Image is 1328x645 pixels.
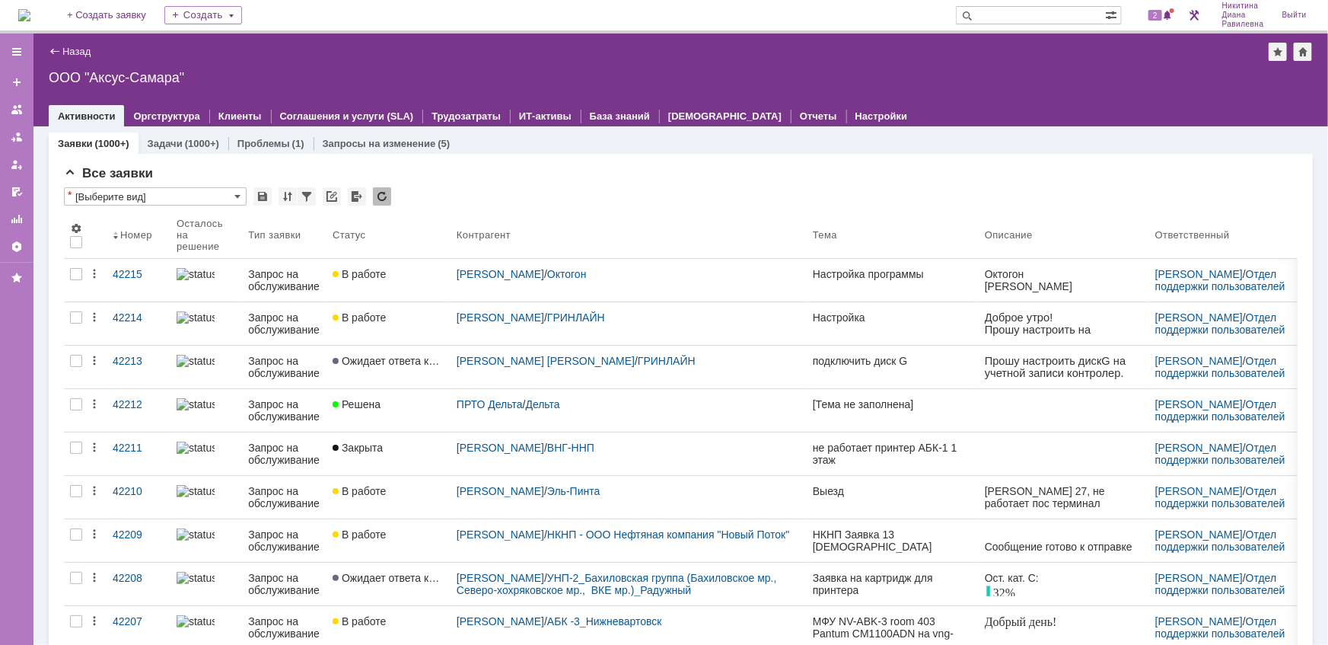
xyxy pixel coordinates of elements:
[457,615,544,627] a: [PERSON_NAME]
[11,173,18,182] span: ru
[242,519,326,562] a: Запрос на обслуживание
[813,442,973,466] div: не работает принтер АБК-1 1 этаж
[218,110,262,122] a: Клиенты
[68,190,72,200] div: Настройки списка отличаются от сохраненных в виде
[432,110,501,122] a: Трудозатраты
[13,283,15,292] span: .
[348,187,366,206] div: Экспорт списка
[547,485,600,497] a: Эль-Пинта
[242,212,326,259] th: Тип заявки
[333,442,383,454] span: Закрыта
[457,229,514,241] div: Контрагент
[807,433,979,475] a: не работает принтер АБК-1 1 этаж
[113,528,164,541] div: 42209
[807,302,979,345] a: Настройка
[88,37,153,49] span: 89379990156
[5,152,29,177] a: Мои заявки
[457,311,801,324] div: /
[67,299,69,308] span: .
[333,572,483,584] span: Ожидает ответа контрагента
[457,268,801,280] div: /
[813,615,973,640] div: МФУ NV-ABK-3 room 403 Pantum CM1100ADN на vng-prn-01
[1222,11,1264,20] span: Диана
[242,259,326,302] a: Запрос на обслуживание
[1155,485,1285,509] a: Отдел поддержки пользователей
[1155,615,1285,640] a: Отдел поддержки пользователей
[451,212,807,259] th: Контрагент
[88,311,100,324] div: Действия
[94,138,129,149] div: (1000+)
[457,398,523,410] a: ПРТО Дельта
[113,355,164,367] div: 42213
[333,311,386,324] span: В работе
[5,70,29,94] a: Создать заявку
[133,110,199,122] a: Оргструктура
[242,563,326,605] a: Запрос на обслуживание
[1155,572,1301,596] div: /
[242,346,326,388] a: Запрос на обслуживание
[807,346,979,388] a: подключить диск G
[18,140,102,152] a: [DOMAIN_NAME]
[46,134,149,147] span: [PHONE_NUMBER]
[1269,43,1287,61] div: Добавить в избранное
[242,476,326,519] a: Запрос на обслуживание
[177,442,215,454] img: statusbar-100 (1).png
[5,283,8,292] span: .
[129,161,139,170] span: ipc
[170,389,242,432] a: statusbar-100 (1).png
[1155,398,1243,410] a: [PERSON_NAME]
[88,355,100,367] div: Действия
[457,268,544,280] a: [PERSON_NAME]
[526,398,560,410] a: Дельта
[813,485,973,497] div: Выезд
[170,212,242,259] th: Осталось на решение
[1155,311,1301,336] div: /
[170,476,242,519] a: statusbar-100 (1).png
[14,169,121,181] span: : [PHONE_NUMBER]
[1155,615,1301,640] div: /
[1155,229,1232,241] div: Ответственный
[107,476,170,519] a: 42210
[457,355,801,367] div: /
[1155,398,1285,423] a: Отдел поддержки пользователей
[8,173,11,182] span: .
[323,138,436,149] a: Запросы на изменение
[42,134,65,146] span: ADN
[1155,311,1243,324] a: [PERSON_NAME]
[19,127,90,139] span: :
[48,127,79,139] span: brumex
[326,259,451,302] a: В работе
[1155,528,1285,553] a: Отдел поддержки пользователей
[58,138,92,149] a: Заявки
[38,127,47,139] span: @
[326,519,451,562] a: В работе
[107,389,170,432] a: 42212
[326,212,451,259] th: Статус
[58,110,115,122] a: Активности
[323,187,341,206] div: Скопировать ссылку на список
[128,136,135,145] b: М
[164,6,242,24] div: Создать
[242,302,326,345] a: Запрос на обслуживание
[1155,311,1285,336] a: Отдел поддержки пользователей
[1155,528,1301,553] div: /
[326,476,451,519] a: В работе
[49,142,88,154] span: Brumex
[1222,2,1264,11] span: Никитина
[547,442,594,454] a: ВНГ-ННП
[1149,212,1307,259] th: Ответственный
[113,398,164,410] div: 42212
[130,356,132,365] span: .
[813,268,973,280] div: Настройка программы
[70,222,82,235] span: Настройки
[813,528,973,553] div: НКНП Заявка 13 [DEMOGRAPHIC_DATA] [DATE].doc
[64,166,153,180] span: Все заявки
[5,136,139,145] span: +7 (3466) 67-00-77 (доб. 65571) | +
[1155,355,1243,367] a: [PERSON_NAME]
[1155,442,1301,466] div: /
[7,123,47,135] span: +7 (846)
[1155,572,1243,584] a: [PERSON_NAME]
[1155,485,1301,509] div: /
[1294,43,1312,61] div: Сделать домашней страницей
[547,528,789,541] a: НКНП - ООО Нефтяная компания "Новый Поток"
